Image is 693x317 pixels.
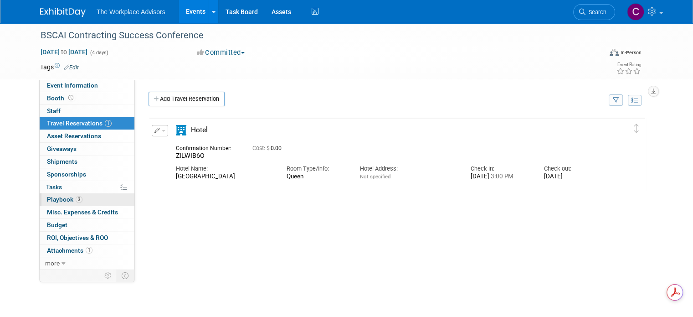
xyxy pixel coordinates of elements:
button: Committed [194,48,248,57]
img: Format-Inperson.png [610,49,619,56]
span: Staff [47,107,61,114]
span: (4 days) [89,50,108,56]
a: more [40,257,134,270]
span: Hotel [191,126,208,134]
span: Shipments [47,158,77,165]
a: Asset Reservations [40,130,134,142]
div: [DATE] [471,173,531,181]
span: ZILWIB6O [176,152,205,159]
a: Misc. Expenses & Credits [40,206,134,218]
a: ROI, Objectives & ROO [40,232,134,244]
span: Misc. Expenses & Credits [47,208,118,216]
div: Hotel Address: [360,165,457,173]
span: 3 [76,196,82,203]
a: Giveaways [40,143,134,155]
a: Search [573,4,615,20]
i: Click and drag to move item [634,124,639,133]
div: In-Person [620,49,642,56]
a: Travel Reservations1 [40,117,134,130]
a: Tasks [40,181,134,193]
div: Queen [286,173,346,180]
div: Event Format [553,47,642,61]
a: Event Information [40,79,134,92]
span: 0.00 [252,145,285,151]
div: [GEOGRAPHIC_DATA] [176,173,272,181]
span: more [45,260,60,267]
span: 1 [86,247,92,254]
td: Personalize Event Tab Strip [100,270,116,281]
span: Sponsorships [47,171,86,178]
div: BSCAI Contracting Success Conference [37,27,590,44]
a: Sponsorships [40,168,134,181]
span: 3:00 PM [489,173,513,180]
div: Room Type/Info: [286,165,346,173]
div: Confirmation Number: [176,142,239,152]
i: Filter by Traveler [613,98,619,104]
td: Toggle Event Tabs [116,270,135,281]
div: Event Rating [616,62,641,67]
i: Hotel [176,125,186,135]
a: Attachments1 [40,244,134,257]
span: Playbook [47,196,82,203]
td: Tags [40,62,79,72]
span: Booth [47,94,75,102]
img: ExhibitDay [40,8,86,17]
span: Asset Reservations [47,132,101,140]
span: ROI, Objectives & ROO [47,234,108,241]
span: Event Information [47,82,98,89]
span: Attachments [47,247,92,254]
a: Add Travel Reservation [149,92,225,106]
span: Not specified [360,173,390,180]
span: Budget [47,221,67,229]
a: Edit [64,64,79,71]
a: Playbook3 [40,193,134,206]
div: Check-in: [471,165,531,173]
div: Check-out: [544,165,604,173]
span: Booth not reserved yet [67,94,75,101]
a: Staff [40,105,134,117]
div: Hotel Name: [176,165,272,173]
span: Cost: $ [252,145,271,151]
span: The Workplace Advisors [97,8,165,16]
span: Search [585,9,606,16]
span: [DATE] [DATE] [40,48,88,56]
span: Tasks [46,183,62,191]
a: Shipments [40,156,134,168]
span: Travel Reservations [47,120,112,127]
div: [DATE] [544,173,604,181]
span: to [60,48,68,56]
a: Booth [40,92,134,104]
span: 1 [105,120,112,127]
span: Giveaways [47,145,77,152]
img: Claudia St. John [627,3,644,21]
a: Budget [40,219,134,231]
